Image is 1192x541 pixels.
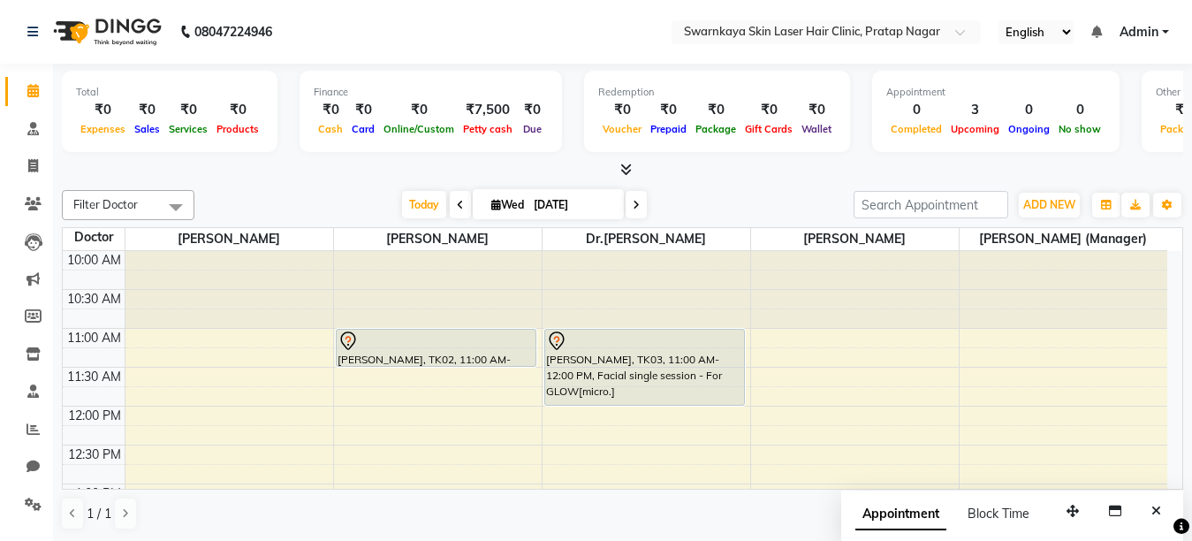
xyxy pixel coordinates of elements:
[72,484,125,503] div: 1:00 PM
[314,123,347,135] span: Cash
[63,228,125,247] div: Doctor
[379,100,459,120] div: ₹0
[519,123,546,135] span: Due
[64,251,125,270] div: 10:00 AM
[946,123,1004,135] span: Upcoming
[543,228,750,250] span: Dr.[PERSON_NAME]
[528,192,617,218] input: 2025-09-03
[691,100,740,120] div: ₹0
[545,330,744,405] div: [PERSON_NAME], TK03, 11:00 AM-12:00 PM, Facial single session - For GLOW[micro.]
[960,228,1168,250] span: [PERSON_NAME] (Manager)
[598,123,646,135] span: Voucher
[76,100,130,120] div: ₹0
[125,228,333,250] span: [PERSON_NAME]
[379,123,459,135] span: Online/Custom
[314,100,347,120] div: ₹0
[130,123,164,135] span: Sales
[691,123,740,135] span: Package
[946,100,1004,120] div: 3
[598,100,646,120] div: ₹0
[64,290,125,309] div: 10:30 AM
[194,7,272,57] b: 08047224946
[45,7,166,57] img: logo
[968,506,1029,522] span: Block Time
[1120,23,1158,42] span: Admin
[76,123,130,135] span: Expenses
[64,329,125,347] div: 11:00 AM
[164,123,212,135] span: Services
[76,85,263,100] div: Total
[130,100,164,120] div: ₹0
[65,407,125,425] div: 12:00 PM
[459,100,517,120] div: ₹7,500
[517,100,548,120] div: ₹0
[854,191,1008,218] input: Search Appointment
[64,368,125,386] div: 11:30 AM
[1004,123,1054,135] span: Ongoing
[646,100,691,120] div: ₹0
[1019,193,1080,217] button: ADD NEW
[1054,123,1105,135] span: No show
[314,85,548,100] div: Finance
[65,446,125,464] div: 12:30 PM
[334,228,542,250] span: [PERSON_NAME]
[402,191,446,218] span: Today
[797,100,836,120] div: ₹0
[1143,498,1169,525] button: Close
[855,499,946,530] span: Appointment
[212,123,263,135] span: Products
[598,85,836,100] div: Redemption
[347,100,379,120] div: ₹0
[73,197,138,211] span: Filter Doctor
[797,123,836,135] span: Wallet
[212,100,263,120] div: ₹0
[1004,100,1054,120] div: 0
[751,228,959,250] span: [PERSON_NAME]
[886,100,946,120] div: 0
[459,123,517,135] span: Petty cash
[886,123,946,135] span: Completed
[164,100,212,120] div: ₹0
[1023,198,1075,211] span: ADD NEW
[1054,100,1105,120] div: 0
[487,198,528,211] span: Wed
[740,100,797,120] div: ₹0
[740,123,797,135] span: Gift Cards
[886,85,1105,100] div: Appointment
[87,505,111,523] span: 1 / 1
[646,123,691,135] span: Prepaid
[347,123,379,135] span: Card
[337,330,535,366] div: [PERSON_NAME], TK02, 11:00 AM-11:30 AM, Lhr lower face main.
